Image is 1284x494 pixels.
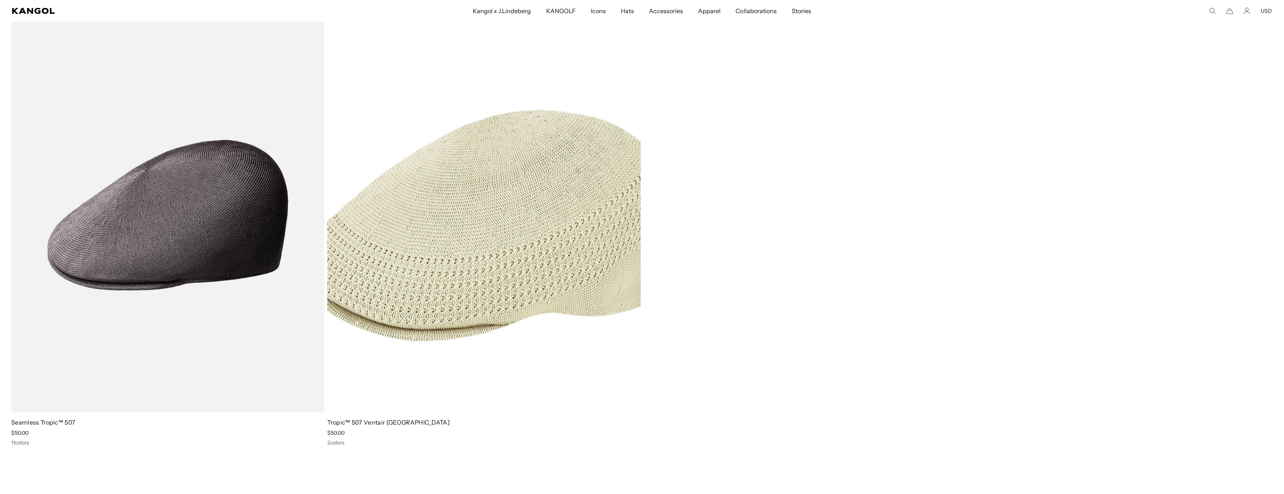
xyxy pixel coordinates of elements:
a: Seamless Tropic™ 507 [11,419,75,426]
img: Seamless Tropic™ 507 [11,18,324,412]
summary: Search here [1209,8,1216,14]
a: Kangol [12,8,314,14]
div: 11 colors [11,439,324,446]
a: Account [1244,8,1250,14]
span: $50.00 [11,429,28,436]
span: $50.00 [327,429,345,436]
button: Cart [1226,8,1233,14]
img: Tropic™ 507 Ventair USA [327,18,640,412]
button: USD [1261,8,1272,14]
div: 2 colors [327,439,640,446]
a: Tropic™ 507 Ventair [GEOGRAPHIC_DATA] [327,419,449,426]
